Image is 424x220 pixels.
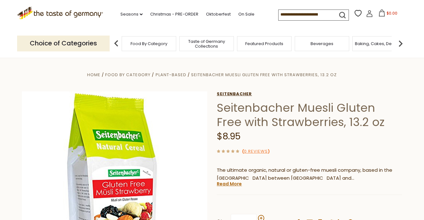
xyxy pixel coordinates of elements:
[244,148,268,155] a: 0 Reviews
[245,41,283,46] a: Featured Products
[311,41,333,46] a: Beverages
[105,72,151,78] a: Food By Category
[355,41,404,46] a: Baking, Cakes, Desserts
[387,10,397,16] span: $0.00
[217,130,241,143] span: $8.95
[374,10,401,19] button: $0.00
[87,72,100,78] a: Home
[131,41,167,46] a: Food By Category
[238,11,254,18] a: On Sale
[120,11,143,18] a: Seasons
[217,101,402,129] h1: Seitenbacher Muesli Gluten Free with Strawberries, 13.2 oz
[394,37,407,50] img: next arrow
[242,148,270,154] span: ( )
[217,166,402,182] p: The ultimate organic, natural or gluten-free muesli company, based in the [GEOGRAPHIC_DATA] betwe...
[206,11,231,18] a: Oktoberfest
[156,72,186,78] a: Plant-Based
[17,36,110,51] p: Choice of Categories
[110,37,123,50] img: previous arrow
[181,39,232,49] a: Taste of Germany Collections
[217,181,242,187] a: Read More
[150,11,198,18] a: Christmas - PRE-ORDER
[217,91,402,97] a: Seitenbacher
[191,72,337,78] a: Seitenbacher Muesli Gluten Free with Strawberries, 13.2 oz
